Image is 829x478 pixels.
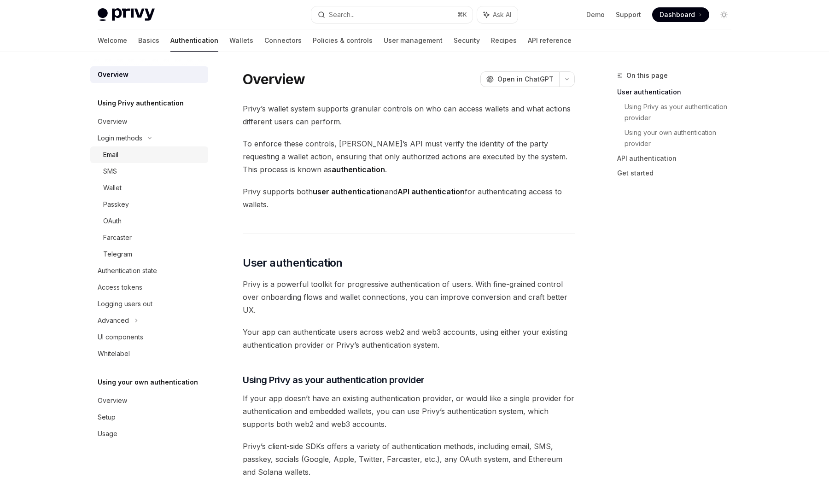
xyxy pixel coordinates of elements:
[98,98,184,109] h5: Using Privy authentication
[90,213,208,229] a: OAuth
[98,332,143,343] div: UI components
[90,409,208,426] a: Setup
[90,66,208,83] a: Overview
[90,279,208,296] a: Access tokens
[98,395,127,406] div: Overview
[90,262,208,279] a: Authentication state
[98,298,152,309] div: Logging users out
[98,265,157,276] div: Authentication state
[98,412,116,423] div: Setup
[98,348,130,359] div: Whitelabel
[625,99,739,125] a: Using Privy as your authentication provider
[243,373,425,386] span: Using Privy as your authentication provider
[90,196,208,213] a: Passkey
[103,149,118,160] div: Email
[90,329,208,345] a: UI components
[90,345,208,362] a: Whitelabel
[103,182,122,193] div: Wallet
[480,71,559,87] button: Open in ChatGPT
[98,69,128,80] div: Overview
[332,165,385,174] strong: authentication
[329,9,355,20] div: Search...
[103,166,117,177] div: SMS
[103,199,129,210] div: Passkey
[454,29,480,52] a: Security
[98,29,127,52] a: Welcome
[617,85,739,99] a: User authentication
[98,377,198,388] h5: Using your own authentication
[98,428,117,439] div: Usage
[90,246,208,262] a: Telegram
[243,137,575,176] span: To enforce these controls, [PERSON_NAME]’s API must verify the identity of the party requesting a...
[90,426,208,442] a: Usage
[98,8,155,21] img: light logo
[103,249,132,260] div: Telegram
[616,10,641,19] a: Support
[313,187,385,196] strong: user authentication
[138,29,159,52] a: Basics
[457,11,467,18] span: ⌘ K
[90,146,208,163] a: Email
[264,29,302,52] a: Connectors
[229,29,253,52] a: Wallets
[243,278,575,316] span: Privy is a powerful toolkit for progressive authentication of users. With fine-grained control ov...
[625,125,739,151] a: Using your own authentication provider
[98,315,129,326] div: Advanced
[243,326,575,351] span: Your app can authenticate users across web2 and web3 accounts, using either your existing authent...
[652,7,709,22] a: Dashboard
[243,102,575,128] span: Privy’s wallet system supports granular controls on who can access wallets and what actions diffe...
[311,6,473,23] button: Search...⌘K
[493,10,511,19] span: Ask AI
[98,282,142,293] div: Access tokens
[90,392,208,409] a: Overview
[243,71,305,87] h1: Overview
[528,29,572,52] a: API reference
[497,75,554,84] span: Open in ChatGPT
[98,116,127,127] div: Overview
[90,296,208,312] a: Logging users out
[98,133,142,144] div: Login methods
[617,166,739,181] a: Get started
[586,10,605,19] a: Demo
[491,29,517,52] a: Recipes
[384,29,443,52] a: User management
[717,7,731,22] button: Toggle dark mode
[313,29,373,52] a: Policies & controls
[170,29,218,52] a: Authentication
[103,232,132,243] div: Farcaster
[90,163,208,180] a: SMS
[243,256,343,270] span: User authentication
[103,216,122,227] div: OAuth
[397,187,465,196] strong: API authentication
[243,392,575,431] span: If your app doesn’t have an existing authentication provider, or would like a single provider for...
[243,185,575,211] span: Privy supports both and for authenticating access to wallets.
[90,229,208,246] a: Farcaster
[617,151,739,166] a: API authentication
[90,180,208,196] a: Wallet
[626,70,668,81] span: On this page
[660,10,695,19] span: Dashboard
[90,113,208,130] a: Overview
[477,6,518,23] button: Ask AI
